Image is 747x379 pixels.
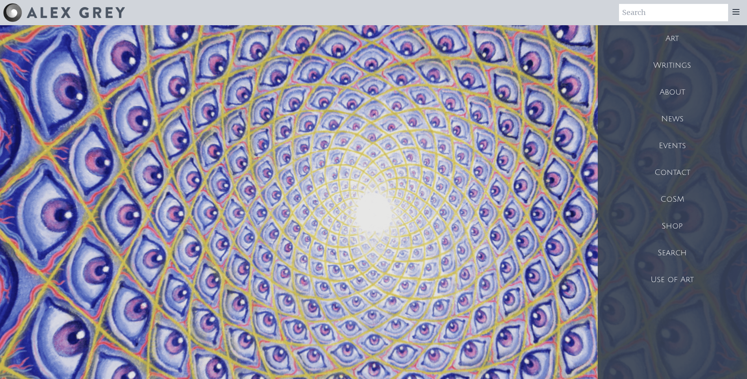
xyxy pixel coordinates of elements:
a: Contact [598,159,747,186]
a: Use of Art [598,266,747,293]
a: Events [598,132,747,159]
a: Search [598,240,747,266]
a: About [598,79,747,106]
a: Art [598,25,747,52]
a: Writings [598,52,747,79]
a: Shop [598,213,747,240]
input: Search [619,4,728,21]
a: CoSM [598,186,747,213]
a: News [598,106,747,132]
